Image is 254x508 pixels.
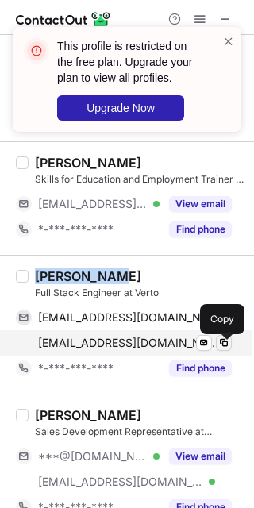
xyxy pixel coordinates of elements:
span: [EMAIL_ADDRESS][DOMAIN_NAME] [38,336,220,350]
span: [EMAIL_ADDRESS][DOMAIN_NAME] [38,475,203,489]
div: Full Stack Engineer at Verto [35,286,244,300]
button: Reveal Button [169,221,232,237]
header: This profile is restricted on the free plan. Upgrade your plan to view all profiles. [57,38,203,86]
div: Skills for Education and Employment Trainer at Verto [35,172,244,187]
span: Upgrade Now [87,102,155,114]
img: ContactOut v5.3.10 [16,10,111,29]
button: Upgrade Now [57,95,184,121]
div: [PERSON_NAME] [35,268,141,284]
span: [EMAIL_ADDRESS][DOMAIN_NAME] [38,310,220,325]
img: error [24,38,49,63]
button: Reveal Button [169,360,232,376]
span: ***@[DOMAIN_NAME] [38,449,148,464]
div: Sales Development Representative at [GEOGRAPHIC_DATA] [35,425,244,439]
span: [EMAIL_ADDRESS][DOMAIN_NAME] [38,197,148,211]
div: [PERSON_NAME] [35,155,141,171]
button: Reveal Button [169,196,232,212]
button: Reveal Button [169,448,232,464]
div: [PERSON_NAME] [35,407,141,423]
